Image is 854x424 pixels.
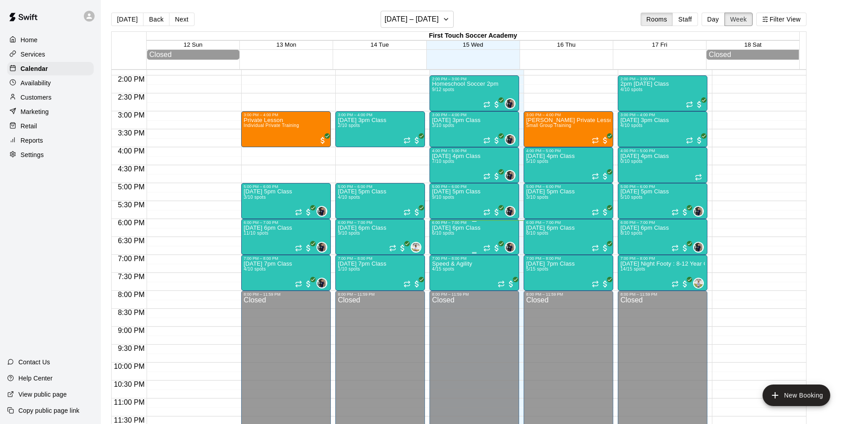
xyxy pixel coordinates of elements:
[304,208,313,217] span: All customers have paid
[508,206,516,217] span: Ben Strawbridge
[432,77,516,81] div: 2:00 PM – 3:00 PM
[506,171,515,180] img: Ben Strawbridge
[7,33,94,47] a: Home
[432,149,516,153] div: 4:00 PM – 5:00 PM
[492,208,501,217] span: All customers have paid
[389,245,396,252] span: Recurring event
[506,99,515,108] img: Ben Strawbridge
[618,147,707,183] div: 4:00 PM – 5:00 PM: Friday 4pm Class
[681,280,689,288] span: All customers have paid
[592,209,599,216] span: Recurring event
[112,416,147,424] span: 11:30 PM
[7,62,94,75] div: Calendar
[21,107,49,116] p: Marketing
[432,231,454,236] span: 6/10 spots filled
[641,13,673,26] button: Rooms
[492,244,501,253] span: All customers have paid
[116,327,147,334] span: 9:00 PM
[338,113,422,117] div: 3:00 PM – 4:00 PM
[694,279,703,288] img: Emily Ober
[338,123,360,128] span: 2/10 spots filled
[338,220,422,225] div: 6:00 PM – 7:00 PM
[7,134,94,147] div: Reports
[709,51,797,59] div: Closed
[526,159,548,164] span: 5/10 spots filled
[412,208,421,217] span: All customers have paid
[169,13,194,26] button: Next
[620,77,705,81] div: 2:00 PM – 3:00 PM
[601,172,610,181] span: All customers have paid
[21,64,48,73] p: Calendar
[697,206,704,217] span: Ben Strawbridge
[483,245,490,252] span: Recurring event
[618,255,707,291] div: 7:00 PM – 8:00 PM: Friday Night Footy : 8-12 Year Olds
[316,242,327,253] div: Ben Strawbridge
[244,195,266,200] span: 3/10 spots filled
[618,219,707,255] div: 6:00 PM – 7:00 PM: Friday 6pm Class
[620,123,642,128] span: 4/10 spots filled
[412,136,421,145] span: All customers have paid
[681,208,689,217] span: All customers have paid
[526,113,611,117] div: 3:00 PM – 4:00 PM
[686,101,693,108] span: Recurring event
[335,183,425,219] div: 5:00 PM – 6:00 PM: Tuesday 5pm Class
[21,35,38,44] p: Home
[524,255,613,291] div: 7:00 PM – 8:00 PM: Thursday 7pm Class
[335,111,425,147] div: 3:00 PM – 4:00 PM: Tuesday 3pm Class
[335,255,425,291] div: 7:00 PM – 8:00 PM: Tuesday 7pm Class
[320,242,327,253] span: Ben Strawbridge
[620,267,645,271] span: 14/15 spots filled
[429,147,519,183] div: 4:00 PM – 5:00 PM: Wednesday 4pm Class
[432,267,454,271] span: 4/15 spots filled
[620,195,642,200] span: 5/10 spots filled
[116,129,147,137] span: 3:30 PM
[432,87,454,92] span: 9/12 spots filled
[21,150,44,159] p: Settings
[695,174,702,181] span: Recurring event
[697,242,704,253] span: Ben Strawbridge
[116,111,147,119] span: 3:00 PM
[620,159,642,164] span: 0/10 spots filled
[116,201,147,209] span: 5:30 PM
[398,244,407,253] span: All customers have paid
[672,245,679,252] span: Recurring event
[592,137,599,144] span: Recurring event
[620,113,705,117] div: 3:00 PM – 4:00 PM
[21,136,43,145] p: Reports
[506,243,515,252] img: Ben Strawbridge
[694,243,703,252] img: Ben Strawbridge
[244,292,328,297] div: 8:00 PM – 11:59 PM
[526,231,548,236] span: 8/10 spots filled
[320,206,327,217] span: Ben Strawbridge
[116,345,147,352] span: 9:30 PM
[592,245,599,252] span: Recurring event
[7,148,94,162] div: Settings
[338,292,422,297] div: 8:00 PM – 11:59 PM
[371,41,389,48] button: 14 Tue
[492,136,501,145] span: All customers have paid
[693,242,704,253] div: Ben Strawbridge
[385,13,439,26] h6: [DATE] – [DATE]
[620,149,705,153] div: 4:00 PM – 5:00 PM
[526,123,572,128] span: Small Group Training
[694,207,703,216] img: Ben Strawbridge
[601,208,610,217] span: All customers have paid
[429,183,519,219] div: 5:00 PM – 6:00 PM: Wednesday 5pm Class
[557,41,576,48] button: 16 Thu
[505,242,516,253] div: Ben Strawbridge
[505,206,516,217] div: Ben Strawbridge
[241,255,331,291] div: 7:00 PM – 8:00 PM: Monday 7pm Class
[338,184,422,189] div: 5:00 PM – 6:00 PM
[112,398,147,406] span: 11:00 PM
[21,50,45,59] p: Services
[672,280,679,288] span: Recurring event
[18,406,79,415] p: Copy public page link
[116,291,147,298] span: 8:00 PM
[7,48,94,61] a: Services
[412,280,421,288] span: All customers have paid
[524,111,613,147] div: 3:00 PM – 4:00 PM: Egbert's Private Lesson
[403,137,411,144] span: Recurring event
